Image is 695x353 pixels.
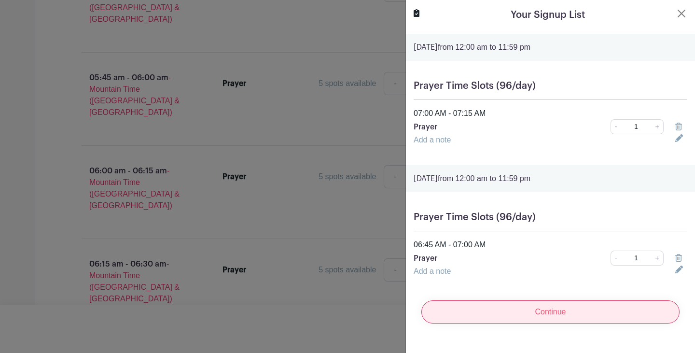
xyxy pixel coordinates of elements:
p: Prayer [414,121,569,133]
h5: Your Signup List [511,8,585,22]
a: Add a note [414,267,451,275]
input: Continue [421,300,680,324]
p: from 12:00 am to 11:59 pm [414,42,687,53]
a: + [652,251,664,266]
strong: [DATE] [414,43,438,51]
div: 07:00 AM - 07:15 AM [408,108,693,119]
a: Add a note [414,136,451,144]
button: Close [676,8,687,19]
a: - [611,119,621,134]
div: 06:45 AM - 07:00 AM [408,239,693,251]
strong: [DATE] [414,175,438,183]
h5: Prayer Time Slots (96/day) [414,80,687,92]
p: Prayer [414,253,569,264]
p: from 12:00 am to 11:59 pm [414,173,687,184]
a: - [611,251,621,266]
a: + [652,119,664,134]
h5: Prayer Time Slots (96/day) [414,212,687,223]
